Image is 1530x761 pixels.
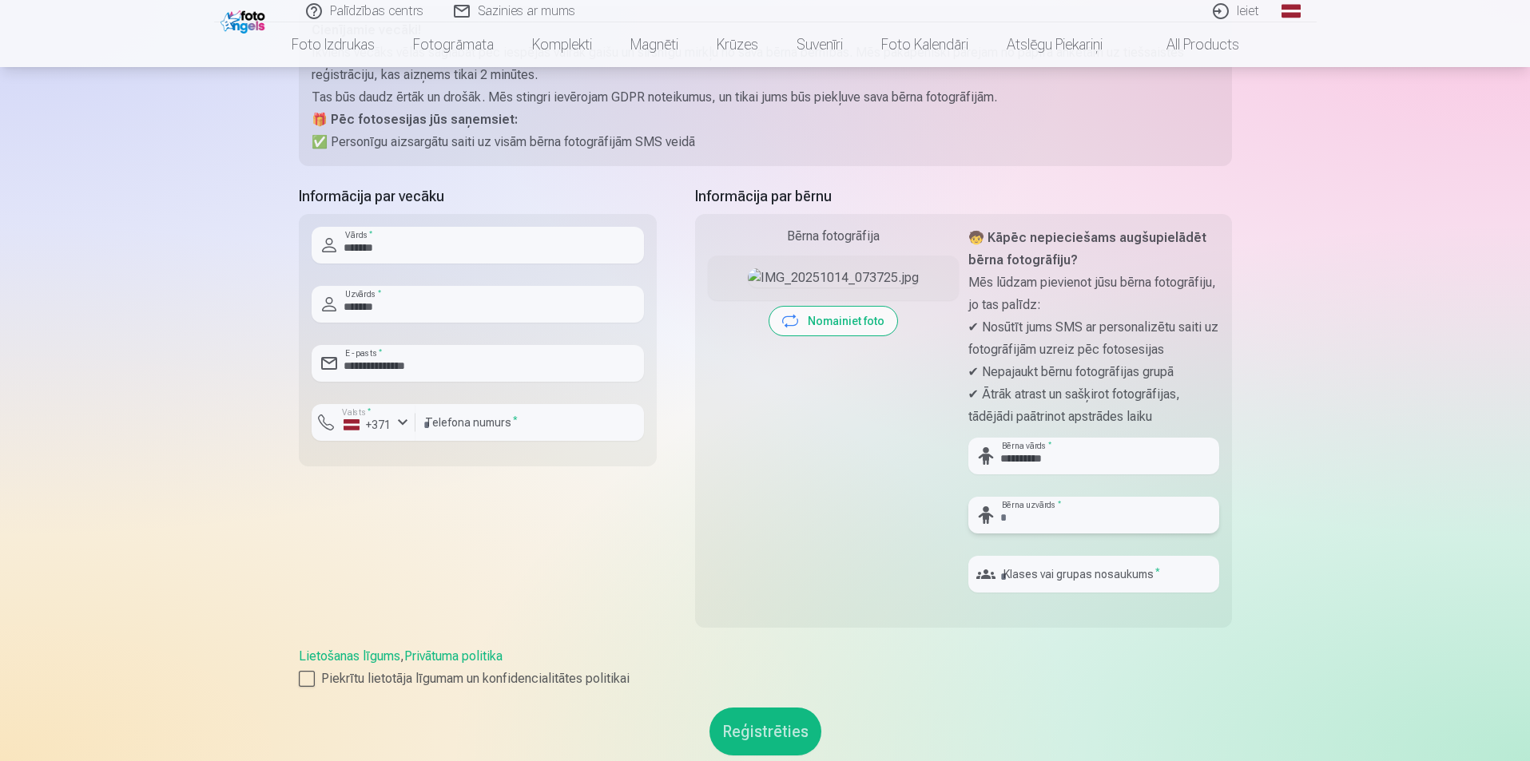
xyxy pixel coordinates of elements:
p: Tas būs daudz ērtāk un drošāk. Mēs stingri ievērojam GDPR noteikumus, un tikai jums būs piekļuve ... [312,86,1219,109]
a: Foto izdrukas [272,22,394,67]
a: Privātuma politika [404,648,503,664]
a: Lietošanas līgums [299,648,400,664]
label: Piekrītu lietotāja līgumam un konfidencialitātes politikai [299,669,1232,688]
a: Atslēgu piekariņi [988,22,1122,67]
img: IMG_20251014_073725.jpg [748,268,919,287]
div: +371 [344,417,391,433]
p: ✅ Personīgu aizsargātu saiti uz visām bērna fotogrāfijām SMS veidā [312,131,1219,153]
p: ✔ Nepajaukt bērnu fotogrāfijas grupā [968,361,1219,383]
a: Suvenīri [777,22,862,67]
p: ✔ Ātrāk atrast un sašķirot fotogrāfijas, tādējādi paātrinot apstrādes laiku [968,383,1219,428]
a: Magnēti [611,22,697,67]
button: Reģistrēties [709,707,821,755]
button: Valsts*+371 [312,404,415,441]
strong: 🎁 Pēc fotosesijas jūs saņemsiet: [312,112,518,127]
a: Komplekti [513,22,611,67]
a: Fotogrāmata [394,22,513,67]
a: Foto kalendāri [862,22,988,67]
img: /fa1 [221,6,269,34]
div: Bērna fotogrāfija [708,227,959,246]
a: All products [1122,22,1258,67]
h5: Informācija par bērnu [695,185,1232,208]
a: Krūzes [697,22,777,67]
h5: Informācija par vecāku [299,185,657,208]
p: Mēs lūdzam pievienot jūsu bērna fotogrāfiju, jo tas palīdz: [968,272,1219,316]
strong: 🧒 Kāpēc nepieciešams augšupielādēt bērna fotogrāfiju? [968,230,1206,268]
div: , [299,647,1232,688]
label: Valsts [337,406,376,418]
button: Nomainiet foto [769,307,897,335]
p: ✔ Nosūtīt jums SMS ar personalizētu saiti uz fotogrāfijām uzreiz pēc fotosesijas [968,316,1219,361]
